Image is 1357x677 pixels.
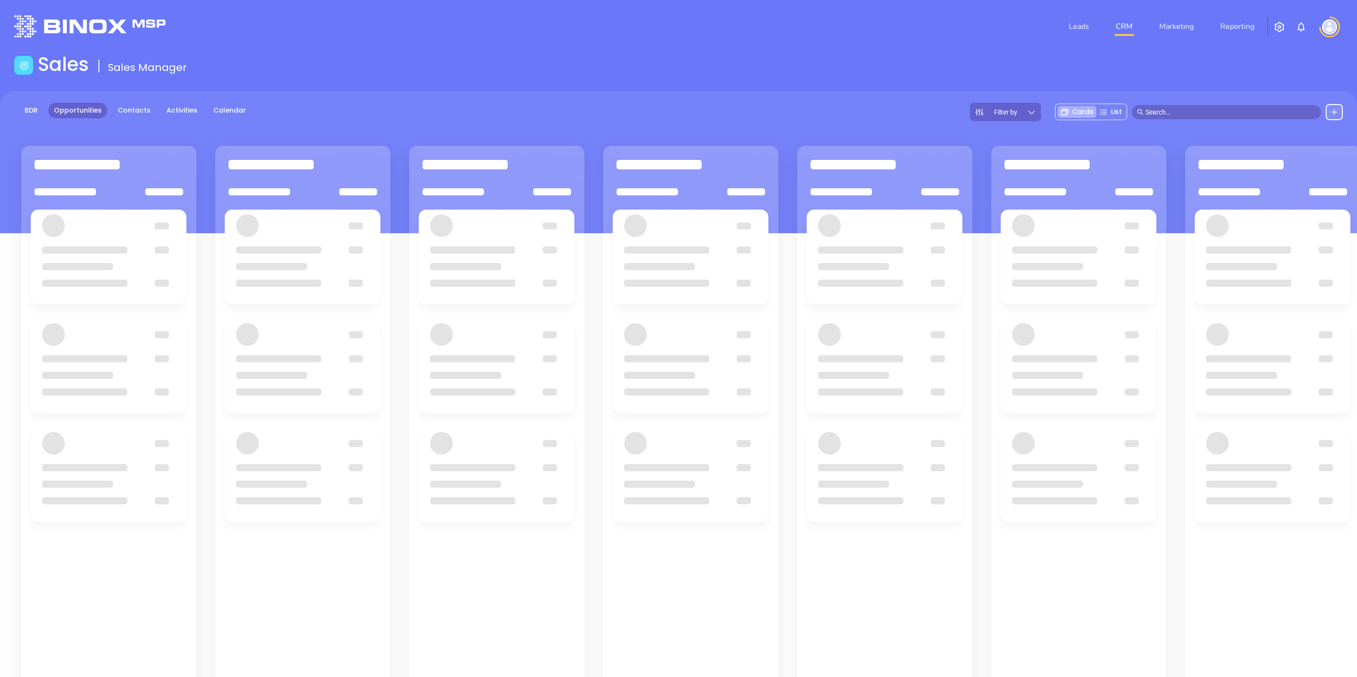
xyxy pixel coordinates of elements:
[1295,21,1307,33] img: iconNotification
[994,109,1017,115] span: Filter by
[112,103,156,118] a: Contacts
[208,103,252,118] a: Calendar
[1155,17,1198,36] a: Marketing
[1072,107,1093,117] span: Cards
[1216,17,1258,36] a: Reporting
[108,60,187,75] span: Sales Manager
[1322,19,1337,35] img: user
[1112,17,1137,36] a: CRM
[19,103,44,118] a: BDR
[1111,107,1122,117] span: List
[14,15,166,37] img: logo
[1065,17,1093,36] a: Leads
[161,103,203,118] a: Activities
[1274,21,1285,33] img: iconSetting
[38,53,89,76] h1: Sales
[48,103,107,118] a: Opportunities
[1137,109,1144,115] span: search
[1146,107,1316,117] input: Search…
